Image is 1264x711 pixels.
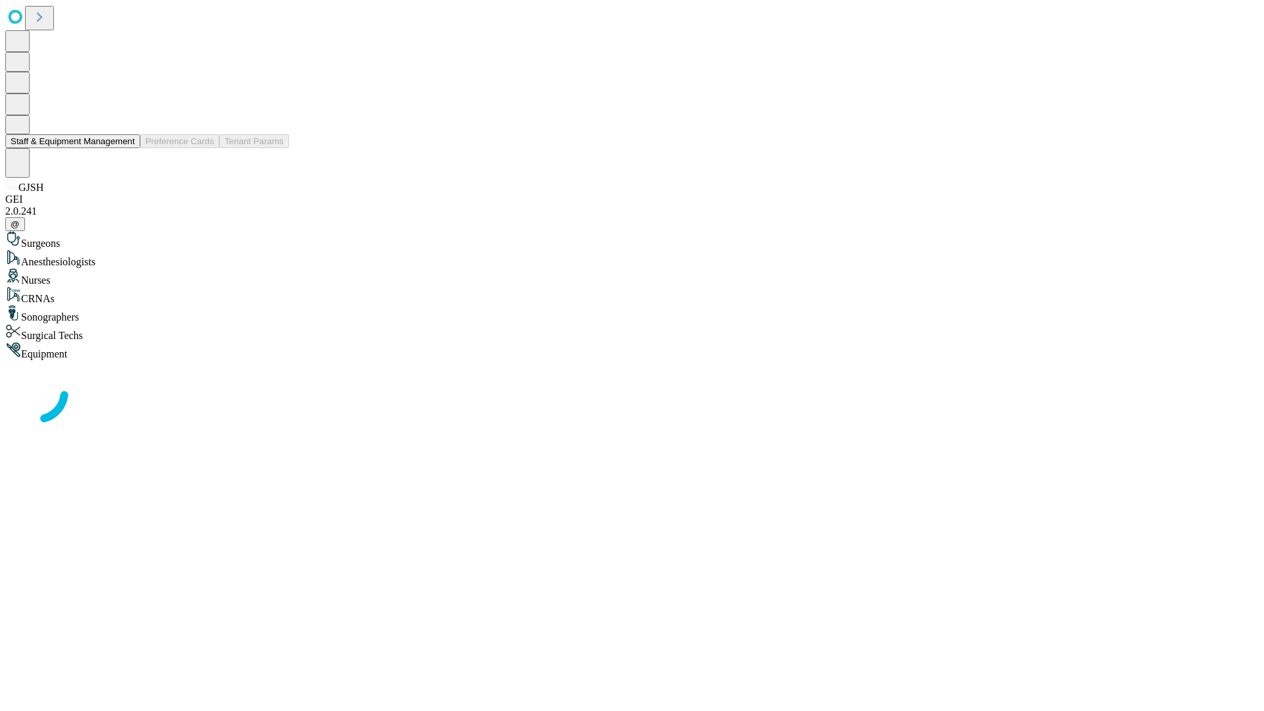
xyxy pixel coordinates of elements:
[5,217,25,231] button: @
[5,134,140,148] button: Staff & Equipment Management
[5,205,1259,217] div: 2.0.241
[5,231,1259,250] div: Surgeons
[18,182,43,193] span: GJSH
[5,268,1259,286] div: Nurses
[5,342,1259,360] div: Equipment
[5,194,1259,205] div: GEI
[5,305,1259,323] div: Sonographers
[5,323,1259,342] div: Surgical Techs
[140,134,219,148] button: Preference Cards
[11,219,20,229] span: @
[5,250,1259,268] div: Anesthesiologists
[219,134,289,148] button: Tenant Params
[5,286,1259,305] div: CRNAs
